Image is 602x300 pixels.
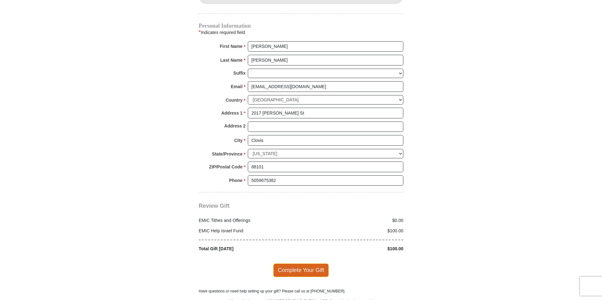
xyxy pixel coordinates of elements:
div: $100.00 [301,228,407,234]
strong: Last Name [220,56,243,65]
h4: Personal Information [199,23,403,28]
strong: Address 1 [221,109,243,117]
span: Complete Your Gift [273,263,329,277]
div: EMIC Help Israel Fund [196,228,301,234]
div: Indicates required field [199,28,403,37]
div: EMIC Tithes and Offerings [196,217,301,224]
strong: ZIP/Postal Code [209,162,243,171]
p: Have questions or need help setting up your gift? Please call us at [PHONE_NUMBER]. [199,288,403,294]
div: $0.00 [301,217,407,224]
strong: Address 2 [224,122,246,130]
div: $100.00 [301,246,407,252]
strong: Email [231,82,242,91]
strong: State/Province [212,150,242,158]
strong: First Name [220,42,242,51]
span: Review Gift [199,203,230,209]
div: Total Gift [DATE] [196,246,301,252]
strong: City [234,136,242,145]
strong: Country [226,96,243,105]
strong: Suffix [233,69,246,77]
strong: Phone [229,176,243,185]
